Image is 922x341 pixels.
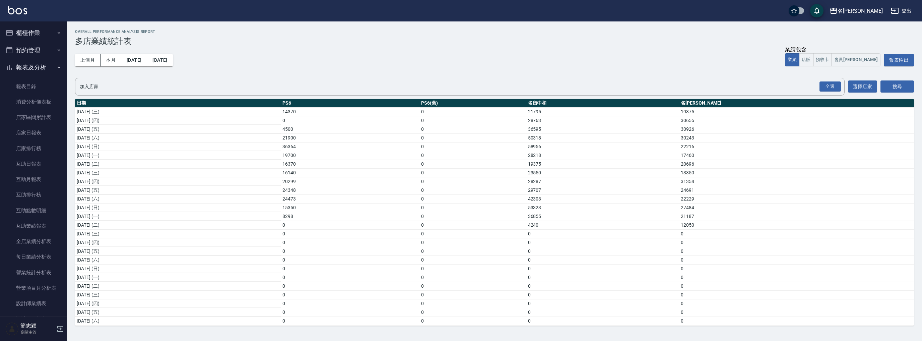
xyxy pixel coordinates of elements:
a: 互助日報表 [3,156,64,172]
td: 0 [281,116,419,125]
td: 30926 [679,125,914,133]
td: 36364 [281,142,419,151]
td: 0 [419,177,526,186]
td: 0 [526,308,679,317]
td: 15350 [281,203,419,212]
td: 36595 [526,125,679,133]
button: 櫃檯作業 [3,24,64,42]
td: 24691 [679,186,914,194]
td: 0 [526,317,679,325]
td: 0 [419,142,526,151]
button: save [810,4,824,17]
a: 店家排行榜 [3,141,64,156]
a: 每日業績分析表 [3,249,64,265]
td: 0 [419,203,526,212]
td: 19375 [679,107,914,116]
td: 0 [526,264,679,273]
td: 0 [679,247,914,255]
button: 報表匯出 [884,54,914,66]
td: [DATE] (二) [75,221,281,229]
td: 0 [281,299,419,308]
a: 店家區間累計表 [3,110,64,125]
td: 30243 [679,133,914,142]
button: 名[PERSON_NAME] [827,4,885,18]
td: 22229 [679,194,914,203]
a: 互助月報表 [3,172,64,187]
button: [DATE] [147,54,173,66]
a: 互助排行榜 [3,187,64,203]
div: 名[PERSON_NAME] [838,7,883,15]
td: [DATE] (二) [75,282,281,290]
td: 0 [281,264,419,273]
td: 0 [419,133,526,142]
td: 16140 [281,168,419,177]
td: [DATE] (四) [75,238,281,247]
td: 0 [281,221,419,229]
td: [DATE] (六) [75,255,281,264]
td: 50318 [526,133,679,142]
td: [DATE] (一) [75,273,281,282]
td: [DATE] (三) [75,107,281,116]
td: 0 [419,107,526,116]
td: 0 [281,247,419,255]
td: [DATE] (五) [75,308,281,317]
p: 高階主管 [20,329,55,335]
td: [DATE] (六) [75,133,281,142]
td: 0 [419,290,526,299]
td: 22216 [679,142,914,151]
button: [DATE] [121,54,147,66]
td: [DATE] (三) [75,290,281,299]
td: 0 [679,273,914,282]
a: 設計師業績表 [3,296,64,311]
td: [DATE] (日) [75,264,281,273]
td: 0 [526,229,679,238]
td: 0 [419,299,526,308]
td: 0 [526,282,679,290]
button: Open [818,80,842,93]
td: 0 [419,247,526,255]
td: 0 [419,255,526,264]
td: 0 [281,238,419,247]
button: 選擇店家 [848,80,877,93]
input: 店家名稱 [78,81,832,93]
td: 0 [281,273,419,282]
td: [DATE] (一) [75,212,281,221]
th: PS6 [281,99,419,108]
td: 28763 [526,116,679,125]
td: 0 [526,238,679,247]
button: 搜尋 [880,80,914,93]
td: 0 [419,273,526,282]
td: 0 [679,317,914,325]
td: 21187 [679,212,914,221]
td: 20299 [281,177,419,186]
td: [DATE] (四) [75,177,281,186]
td: 8298 [281,212,419,221]
a: 設計師日報表 [3,311,64,327]
td: [DATE] (四) [75,299,281,308]
td: 14370 [281,107,419,116]
img: Person [5,322,19,336]
td: 4500 [281,125,419,133]
td: [DATE] (六) [75,317,281,325]
td: 27484 [679,203,914,212]
td: 24473 [281,194,419,203]
td: 0 [679,282,914,290]
td: 28287 [526,177,679,186]
td: 36855 [526,212,679,221]
td: [DATE] (二) [75,160,281,168]
td: 21900 [281,133,419,142]
td: 24348 [281,186,419,194]
td: 0 [419,151,526,160]
h5: 簡志穎 [20,323,55,329]
button: 上個月 [75,54,101,66]
td: 12050 [679,221,914,229]
td: 53323 [526,203,679,212]
button: 店販 [799,53,813,66]
td: 13350 [679,168,914,177]
td: 0 [281,229,419,238]
a: 全店業績分析表 [3,234,64,249]
td: 0 [419,194,526,203]
td: 0 [526,247,679,255]
td: 0 [281,325,419,334]
td: 0 [281,255,419,264]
